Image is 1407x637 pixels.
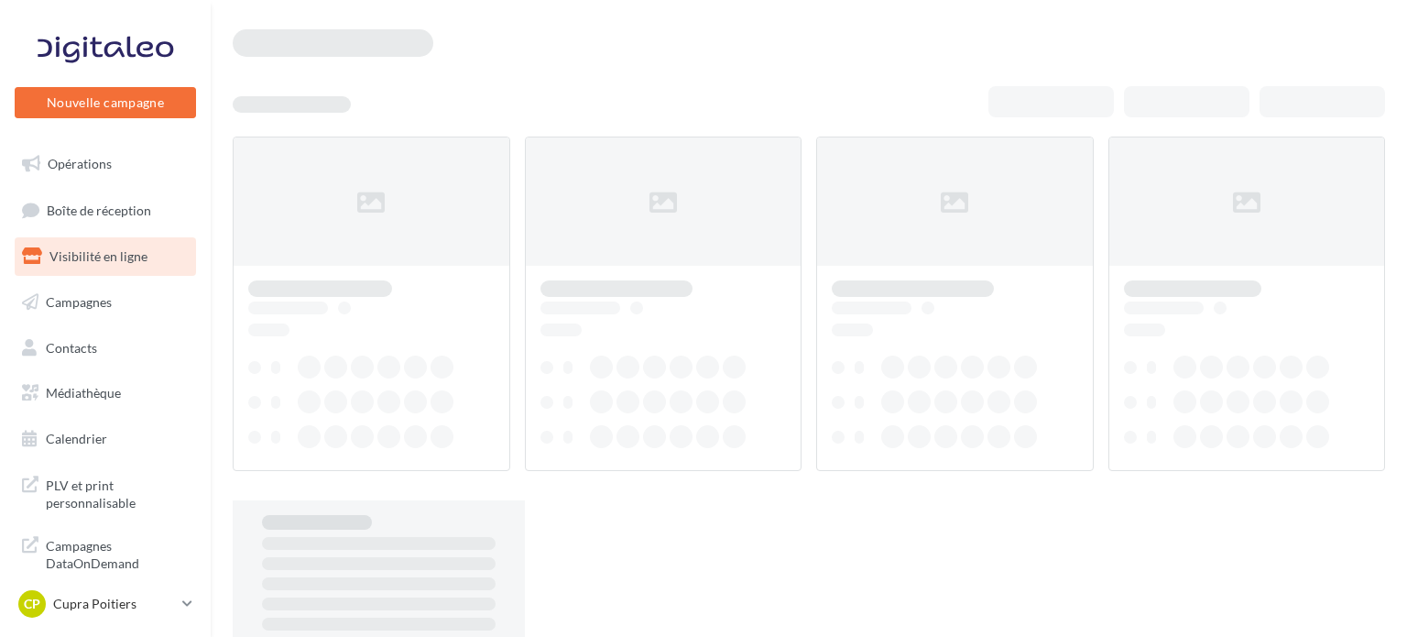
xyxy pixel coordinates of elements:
[46,431,107,446] span: Calendrier
[46,385,121,401] span: Médiathèque
[15,87,196,118] button: Nouvelle campagne
[46,533,189,573] span: Campagnes DataOnDemand
[11,191,200,230] a: Boîte de réception
[11,526,200,580] a: Campagnes DataOnDemand
[11,237,200,276] a: Visibilité en ligne
[47,202,151,217] span: Boîte de réception
[48,156,112,171] span: Opérations
[49,248,147,264] span: Visibilité en ligne
[11,145,200,183] a: Opérations
[15,587,196,621] a: CP Cupra Poitiers
[53,595,175,613] p: Cupra Poitiers
[11,466,200,520] a: PLV et print personnalisable
[11,374,200,412] a: Médiathèque
[24,595,40,613] span: CP
[46,339,97,355] span: Contacts
[11,420,200,458] a: Calendrier
[11,329,200,368] a: Contacts
[46,473,189,512] span: PLV et print personnalisable
[46,294,112,310] span: Campagnes
[11,283,200,322] a: Campagnes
